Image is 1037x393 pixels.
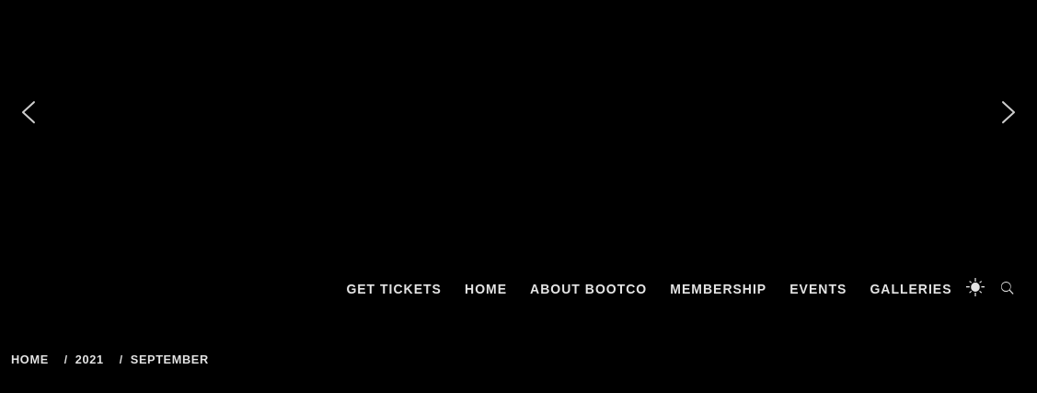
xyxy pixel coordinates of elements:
img: next arrow [994,98,1023,127]
a: Home [11,353,55,366]
a: Membership [661,261,776,317]
a: 2021 [64,353,110,366]
a: About BootCo [521,261,656,317]
a: Galleries [860,261,961,317]
img: previous arrow [14,98,43,127]
a: GET TICKETS [337,261,451,317]
a: September [120,353,215,366]
a: Events [780,261,856,317]
a: Home [455,261,516,317]
div: Breadcrumbs [11,353,399,366]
